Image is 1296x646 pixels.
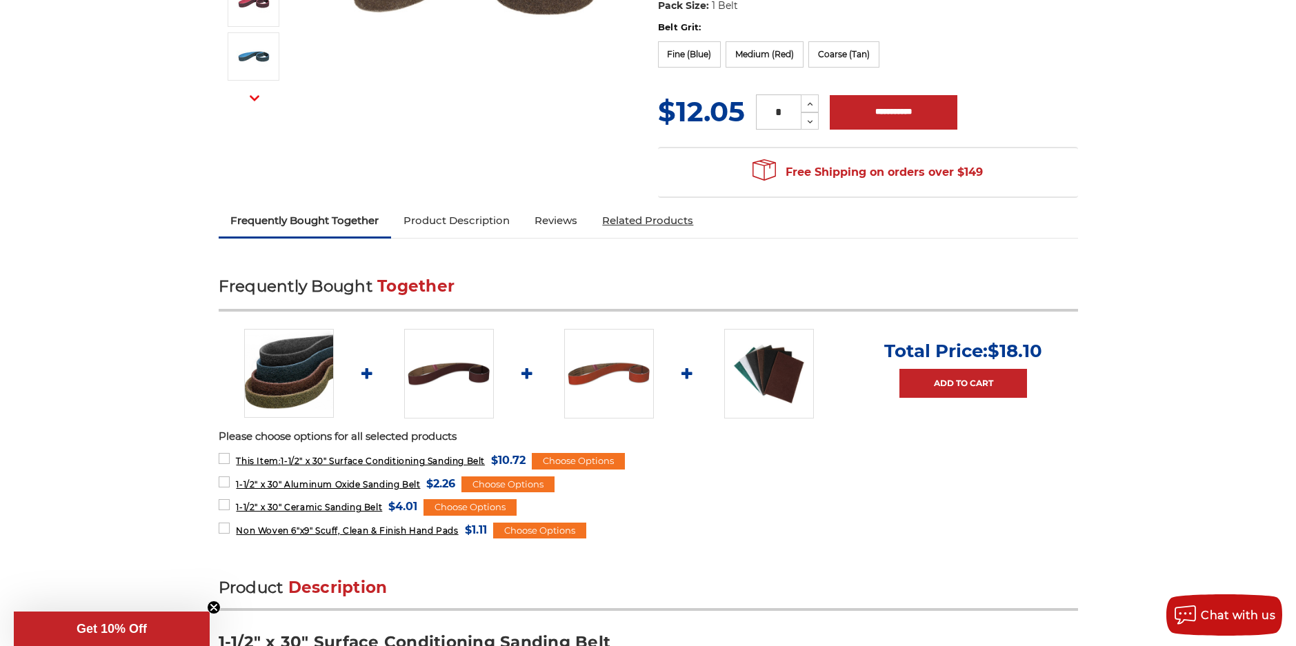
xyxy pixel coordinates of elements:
div: Choose Options [493,523,586,539]
div: Get 10% OffClose teaser [14,612,210,646]
span: Product [219,578,283,597]
span: 1-1/2" x 30" Surface Conditioning Sanding Belt [236,456,485,466]
span: Non Woven 6"x9" Scuff, Clean & Finish Hand Pads [236,525,458,536]
span: Free Shipping on orders over $149 [752,159,983,186]
img: 1.5"x30" Surface Conditioning Sanding Belts [244,329,334,418]
a: Reviews [522,205,590,236]
button: Chat with us [1166,594,1282,636]
span: $4.01 [388,497,417,516]
span: $1.11 [465,521,487,539]
a: Add to Cart [899,369,1027,398]
span: Chat with us [1201,609,1275,622]
strong: This Item: [236,456,281,466]
a: Product Description [391,205,522,236]
a: Frequently Bought Together [219,205,392,236]
p: Total Price: [884,340,1042,362]
span: 1-1/2" x 30" Ceramic Sanding Belt [236,502,382,512]
span: Together [377,276,455,296]
img: 1-1/2" x 30" Blue Surface Conditioning Belt [237,39,271,74]
div: Choose Options [532,453,625,470]
div: Choose Options [461,476,555,493]
span: $18.10 [988,340,1042,362]
span: $12.05 [658,94,745,128]
label: Belt Grit: [658,21,1078,34]
span: $2.26 [426,474,455,493]
span: 1-1/2" x 30" Aluminum Oxide Sanding Belt [236,479,420,489]
span: $10.72 [491,451,526,470]
span: Description [288,578,388,597]
span: Frequently Bought [219,276,372,296]
a: Related Products [590,205,706,236]
p: Please choose options for all selected products [219,429,1078,445]
button: Next [238,83,271,113]
button: Close teaser [207,600,221,614]
span: Get 10% Off [77,622,147,636]
div: Choose Options [423,499,517,516]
